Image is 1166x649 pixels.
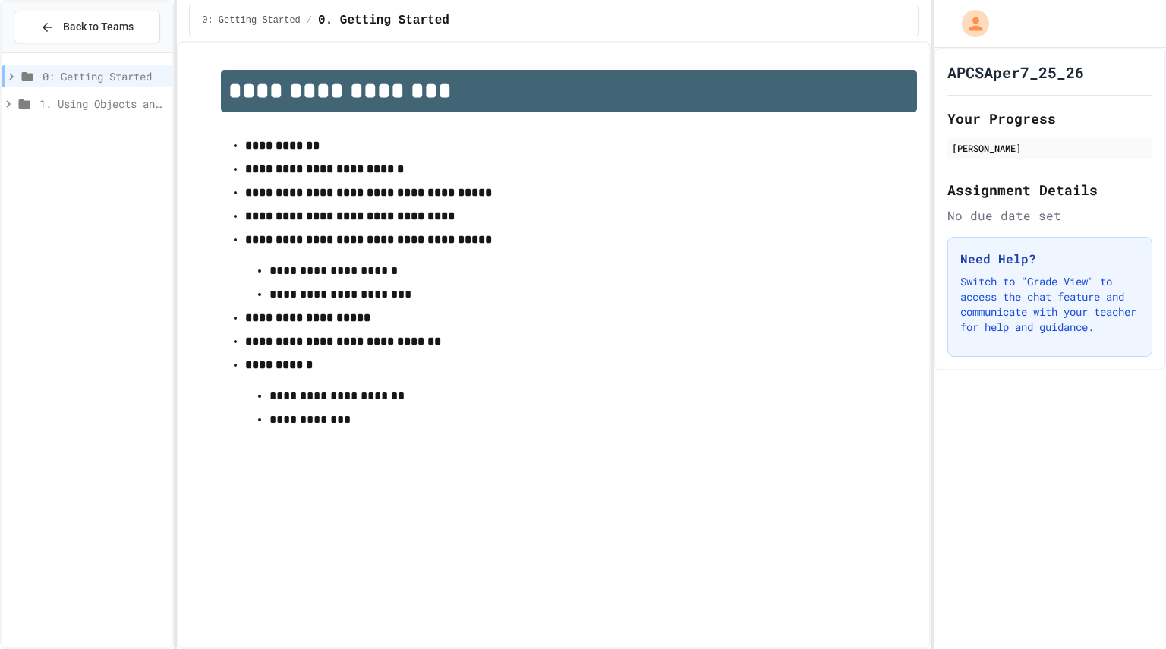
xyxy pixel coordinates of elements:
[946,6,993,41] div: My Account
[318,11,449,30] span: 0. Getting Started
[947,61,1084,83] h1: APCSAper7_25_26
[952,141,1148,155] div: [PERSON_NAME]
[63,19,134,35] span: Back to Teams
[947,206,1152,225] div: No due date set
[202,14,301,27] span: 0: Getting Started
[307,14,312,27] span: /
[947,179,1152,200] h2: Assignment Details
[14,11,160,43] button: Back to Teams
[43,68,166,84] span: 0: Getting Started
[960,250,1139,268] h3: Need Help?
[947,108,1152,129] h2: Your Progress
[39,96,166,112] span: 1. Using Objects and Methods
[960,274,1139,335] p: Switch to "Grade View" to access the chat feature and communicate with your teacher for help and ...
